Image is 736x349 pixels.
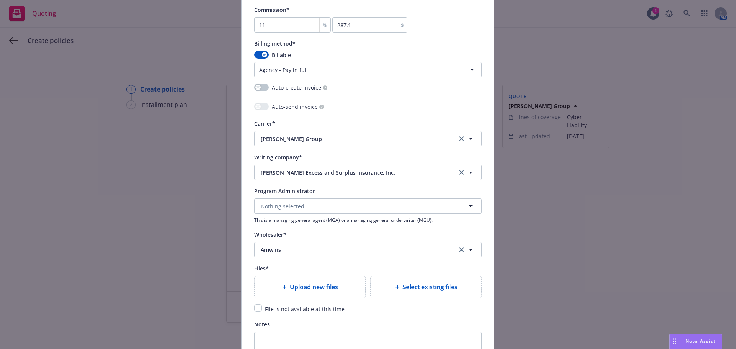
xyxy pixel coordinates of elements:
[261,135,445,143] span: [PERSON_NAME] Group
[254,242,482,257] button: Amwinsclear selection
[670,334,679,349] div: Drag to move
[261,246,445,254] span: Amwins
[254,120,275,127] span: Carrier*
[669,334,722,349] button: Nova Assist
[290,282,338,292] span: Upload new files
[254,131,482,146] button: [PERSON_NAME] Groupclear selection
[254,187,315,195] span: Program Administrator
[272,84,321,92] span: Auto-create invoice
[457,245,466,254] a: clear selection
[401,21,404,29] span: $
[402,282,457,292] span: Select existing files
[323,21,327,29] span: %
[685,338,716,344] span: Nova Assist
[254,217,482,223] span: This is a managing general agent (MGA) or a managing general underwriter (MGU).
[370,276,482,298] div: Select existing files
[254,265,269,272] span: Files*
[265,305,345,313] span: File is not available at this time
[272,103,318,111] span: Auto-send invoice
[254,231,286,238] span: Wholesaler*
[254,6,289,13] span: Commission*
[254,321,270,328] span: Notes
[254,198,482,214] button: Nothing selected
[254,165,482,180] button: [PERSON_NAME] Excess and Surplus Insurance, Inc.clear selection
[254,276,366,298] div: Upload new files
[261,169,445,177] span: [PERSON_NAME] Excess and Surplus Insurance, Inc.
[254,154,302,161] span: Writing company*
[254,51,482,59] div: Billable
[254,40,296,47] span: Billing method*
[457,134,466,143] a: clear selection
[261,202,304,210] span: Nothing selected
[457,168,466,177] a: clear selection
